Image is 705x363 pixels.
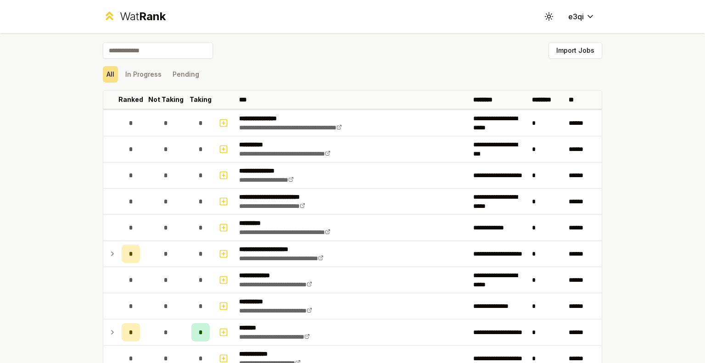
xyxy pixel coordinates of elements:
button: Import Jobs [548,42,602,59]
button: All [103,66,118,83]
button: Pending [169,66,203,83]
a: WatRank [103,9,166,24]
button: In Progress [122,66,165,83]
p: Not Taking [148,95,184,104]
p: Taking [190,95,212,104]
span: Rank [139,10,166,23]
p: Ranked [118,95,143,104]
span: e3qi [568,11,584,22]
div: Wat [120,9,166,24]
button: e3qi [561,8,602,25]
